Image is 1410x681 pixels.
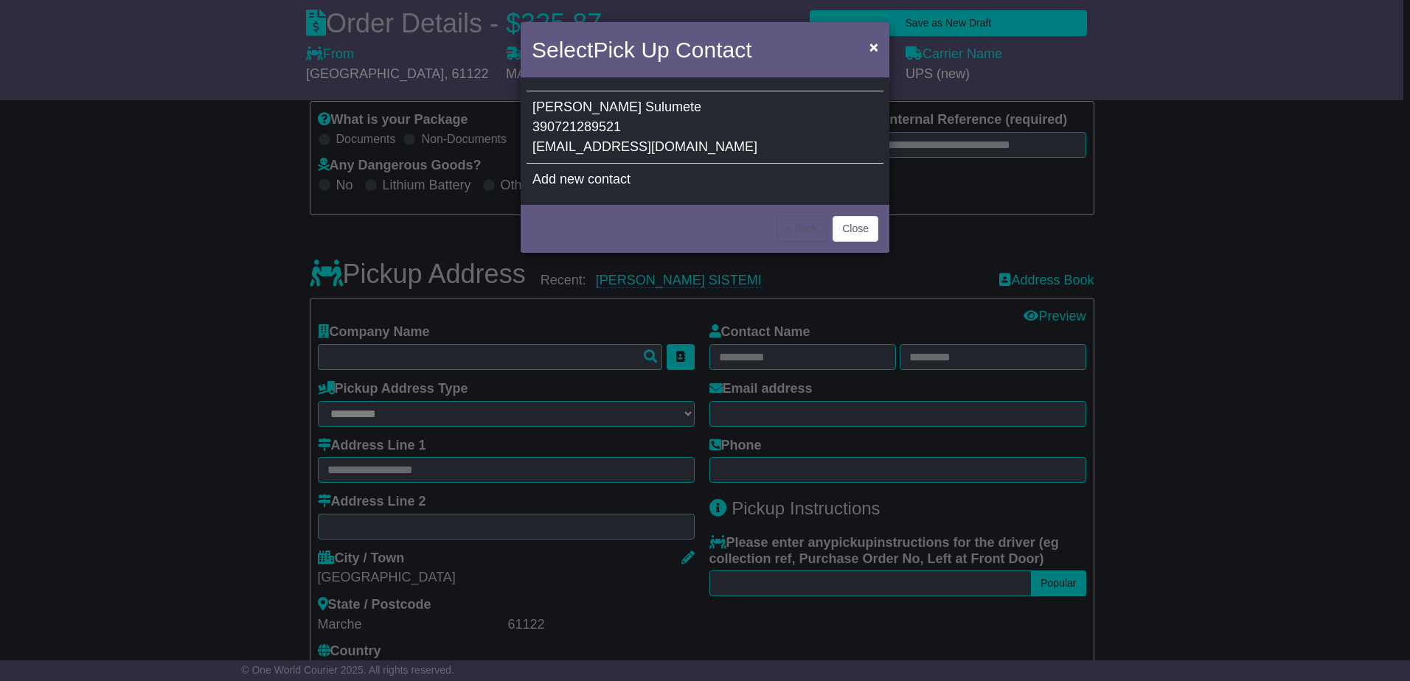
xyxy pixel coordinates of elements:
[645,99,701,114] span: Sulumete
[833,216,878,242] button: Close
[862,32,886,62] button: Close
[532,119,621,134] span: 390721289521
[532,139,757,154] span: [EMAIL_ADDRESS][DOMAIN_NAME]
[532,33,751,66] h4: Select
[777,216,827,242] button: < Back
[532,172,631,186] span: Add new contact
[593,38,669,62] span: Pick Up
[676,38,751,62] span: Contact
[869,38,878,55] span: ×
[532,99,642,114] span: [PERSON_NAME]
